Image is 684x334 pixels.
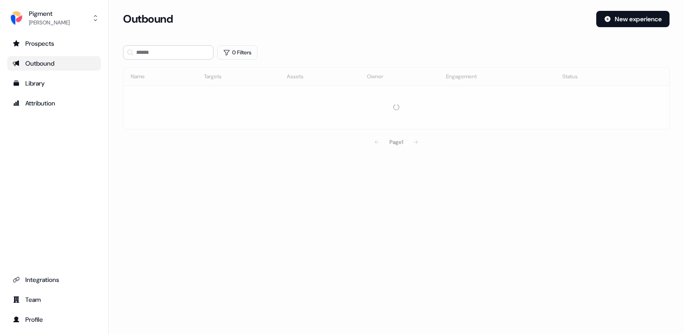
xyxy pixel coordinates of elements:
[7,36,101,51] a: Go to prospects
[13,39,95,48] div: Prospects
[13,295,95,304] div: Team
[123,12,173,26] h3: Outbound
[7,272,101,287] a: Go to integrations
[7,292,101,307] a: Go to team
[13,79,95,88] div: Library
[7,96,101,110] a: Go to attribution
[13,59,95,68] div: Outbound
[596,11,670,27] button: New experience
[7,76,101,91] a: Go to templates
[13,315,95,324] div: Profile
[7,312,101,327] a: Go to profile
[217,45,257,60] button: 0 Filters
[29,18,70,27] div: [PERSON_NAME]
[7,7,101,29] button: Pigment[PERSON_NAME]
[13,275,95,284] div: Integrations
[13,99,95,108] div: Attribution
[29,9,70,18] div: Pigment
[7,56,101,71] a: Go to outbound experience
